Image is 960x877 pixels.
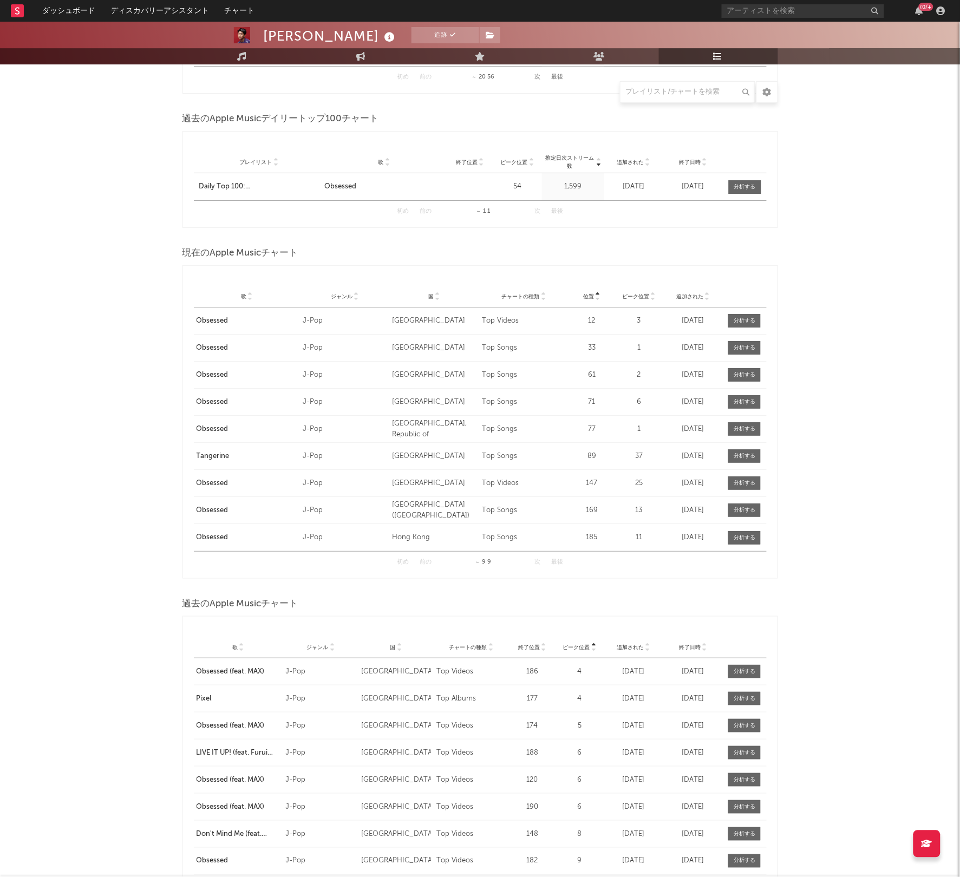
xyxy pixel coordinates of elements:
div: 89 [571,451,612,462]
span: 国 [390,644,396,651]
div: [DATE] [666,775,720,786]
div: [DATE] [666,748,720,758]
a: Tangerine [197,451,298,462]
button: {0/+ [916,6,923,15]
button: 最後 [551,559,563,565]
div: 71 [571,397,612,408]
div: 120 [512,775,552,786]
div: [GEOGRAPHIC_DATA], Republic of [393,418,476,440]
div: [DATE] [666,397,720,408]
div: 33 [571,343,612,354]
a: Obsessed [197,532,298,543]
div: Top Videos [436,748,506,758]
div: Top Songs [482,424,566,435]
div: [GEOGRAPHIC_DATA] [393,316,476,326]
div: [DATE] [666,505,720,516]
div: [DATE] [667,181,721,192]
a: Obsessed [324,181,445,192]
div: Obsessed (feat. MAX) [197,802,280,813]
div: 177 [512,693,552,704]
div: [GEOGRAPHIC_DATA] [361,748,431,758]
div: J-Pop [286,748,356,758]
button: 初め [397,208,409,214]
a: Obsessed (feat. MAX) [197,666,280,677]
div: [DATE] [666,829,720,840]
div: [GEOGRAPHIC_DATA] [361,721,431,731]
button: 最後 [551,208,563,214]
span: 推定日次ストリーム数 [545,154,595,171]
div: [GEOGRAPHIC_DATA] [361,666,431,677]
div: Obsessed [197,856,280,867]
input: プレイリスト/チャートを検索 [620,81,755,103]
a: Obsessed [197,478,298,489]
div: Top Videos [482,478,566,489]
span: 追加された [676,293,703,300]
div: 54 [496,181,539,192]
div: LIVE IT UP! (feat. Furui Riho) [197,748,280,758]
div: J-Pop [303,451,387,462]
div: J-Pop [303,532,387,543]
div: [DATE] [666,532,720,543]
div: 12 [571,316,612,326]
div: [DATE] [666,370,720,381]
div: 6 [558,748,601,758]
div: [DATE] [666,856,720,867]
div: [GEOGRAPHIC_DATA] [393,397,476,408]
div: [DATE] [606,829,661,840]
div: 1 [617,343,661,354]
div: Top Songs [482,505,566,516]
span: 歌 [241,293,246,300]
button: 最後 [551,74,563,80]
span: ～ [476,209,481,214]
a: Obsessed (feat. MAX) [197,721,280,731]
div: 4 [558,693,601,704]
span: 終了位置 [518,644,540,651]
span: 追加された [617,644,644,651]
div: 148 [512,829,552,840]
div: J-Pop [286,693,356,704]
div: Top Songs [482,451,566,462]
button: 初め [397,74,409,80]
div: 5 [558,721,601,731]
div: [DATE] [606,856,661,867]
div: Top Videos [482,316,566,326]
div: J-Pop [303,478,387,489]
a: Obsessed [197,343,298,354]
button: 次 [534,208,540,214]
div: [DATE] [666,451,720,462]
span: 歌 [378,159,384,166]
div: 1,599 [545,181,602,192]
span: ピーク位置 [501,159,528,166]
div: [DATE] [666,424,720,435]
div: 77 [571,424,612,435]
div: [DATE] [606,775,661,786]
div: J-Pop [286,829,356,840]
div: {0/+ [919,3,933,11]
div: [DATE] [606,748,661,758]
a: Daily Top 100: [GEOGRAPHIC_DATA] [199,181,319,192]
div: [GEOGRAPHIC_DATA] ([GEOGRAPHIC_DATA]) [393,500,476,521]
div: 4 [558,666,601,677]
div: 37 [617,451,661,462]
div: Top Albums [436,693,506,704]
button: 前の [420,559,432,565]
div: Top Songs [482,397,566,408]
div: J-Pop [303,316,387,326]
a: Obsessed (feat. MAX) [197,775,280,786]
div: 3 [617,316,661,326]
a: Obsessed [197,316,298,326]
div: J-Pop [303,370,387,381]
div: 61 [571,370,612,381]
span: ジャンル [306,644,328,651]
div: J-Pop [286,721,356,731]
span: 過去のApple Musicデイリートップ100チャート [182,113,379,126]
div: J-Pop [286,775,356,786]
span: 国 [428,293,434,300]
a: Obsessed [197,424,298,435]
div: Obsessed [197,505,298,516]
